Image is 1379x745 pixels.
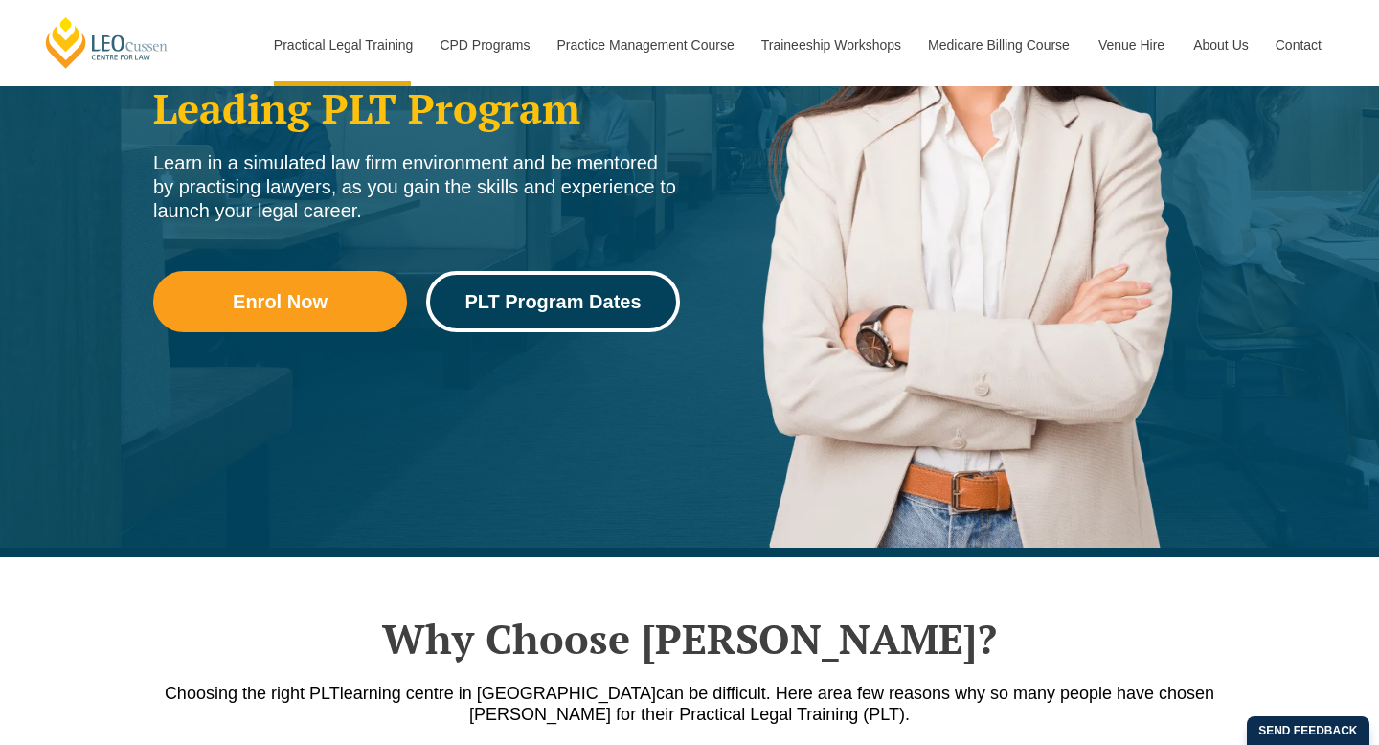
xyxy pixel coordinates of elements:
[747,4,914,86] a: Traineeship Workshops
[1261,4,1336,86] a: Contact
[153,151,680,223] div: Learn in a simulated law firm environment and be mentored by practising lawyers, as you gain the ...
[144,683,1235,725] p: a few reasons why so many people have chosen [PERSON_NAME] for their Practical Legal Training (PLT).
[425,4,542,86] a: CPD Programs
[165,684,340,703] span: Choosing the right PLT
[233,292,328,311] span: Enrol Now
[656,684,843,703] span: can be difficult. Here are
[543,4,747,86] a: Practice Management Course
[43,15,170,70] a: [PERSON_NAME] Centre for Law
[1084,4,1179,86] a: Venue Hire
[914,4,1084,86] a: Medicare Billing Course
[144,615,1235,663] h2: Why Choose [PERSON_NAME]?
[464,292,641,311] span: PLT Program Dates
[260,4,426,86] a: Practical Legal Training
[340,684,656,703] span: learning centre in [GEOGRAPHIC_DATA]
[426,271,680,332] a: PLT Program Dates
[1179,4,1261,86] a: About Us
[153,271,407,332] a: Enrol Now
